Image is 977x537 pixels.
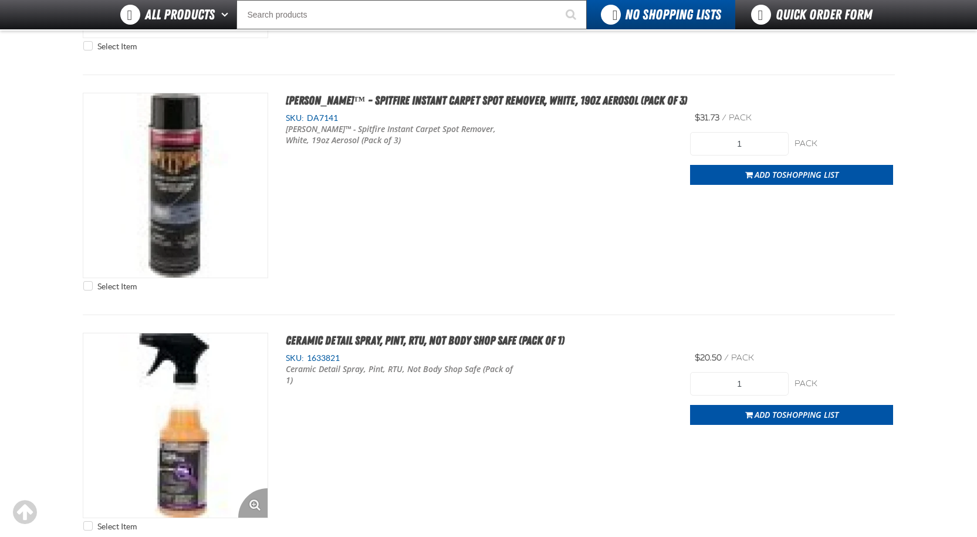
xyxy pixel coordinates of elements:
[83,521,137,532] label: Select Item
[286,93,687,107] a: [PERSON_NAME]™ - Spitfire Instant Carpet Spot Remover, White, 19oz Aerosol (Pack of 3)
[690,405,893,425] button: Add toShopping List
[695,353,722,363] span: $20.50
[286,124,518,146] p: [PERSON_NAME]™ - Spitfire Instant Carpet Spot Remover, White, 19oz Aerosol (Pack of 3)
[83,333,268,518] img: Ceramic Detail Spray, Pint, RTU, Not Body Shop Safe (Pack of 1)
[83,521,93,531] input: Select Item
[690,132,789,156] input: Product Quantity
[286,113,673,124] div: SKU:
[83,281,137,292] label: Select Item
[145,4,215,25] span: All Products
[83,41,137,52] label: Select Item
[286,353,673,364] div: SKU:
[83,333,268,518] : View Details of the Ceramic Detail Spray, Pint, RTU, Not Body Shop Safe (Pack of 1)
[795,379,893,390] div: pack
[83,93,268,278] img: Drummond™ - Spitfire Instant Carpet Spot Remover, White, 19oz Aerosol (Pack of 3)
[690,372,789,396] input: Product Quantity
[722,113,726,123] span: /
[12,499,38,525] div: Scroll to the top
[695,113,719,123] span: $31.73
[690,165,893,185] button: Add toShopping List
[304,353,340,363] span: 1633821
[83,281,93,291] input: Select Item
[238,488,268,518] button: Enlarge Product Image. Opens a popup
[286,333,564,347] a: Ceramic Detail Spray, Pint, RTU, Not Body Shop Safe (Pack of 1)
[83,93,268,278] : View Details of the Drummond™ - Spitfire Instant Carpet Spot Remover, White, 19oz Aerosol (Pack o...
[731,353,754,363] span: pack
[755,169,839,180] span: Add to
[782,169,839,180] span: Shopping List
[782,409,839,420] span: Shopping List
[286,364,518,386] p: Ceramic Detail Spray, Pint, RTU, Not Body Shop Safe (Pack of 1)
[795,139,893,150] div: pack
[304,113,338,123] span: DA7141
[755,409,839,420] span: Add to
[625,6,721,23] span: No Shopping Lists
[729,113,752,123] span: pack
[83,41,93,50] input: Select Item
[724,353,729,363] span: /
